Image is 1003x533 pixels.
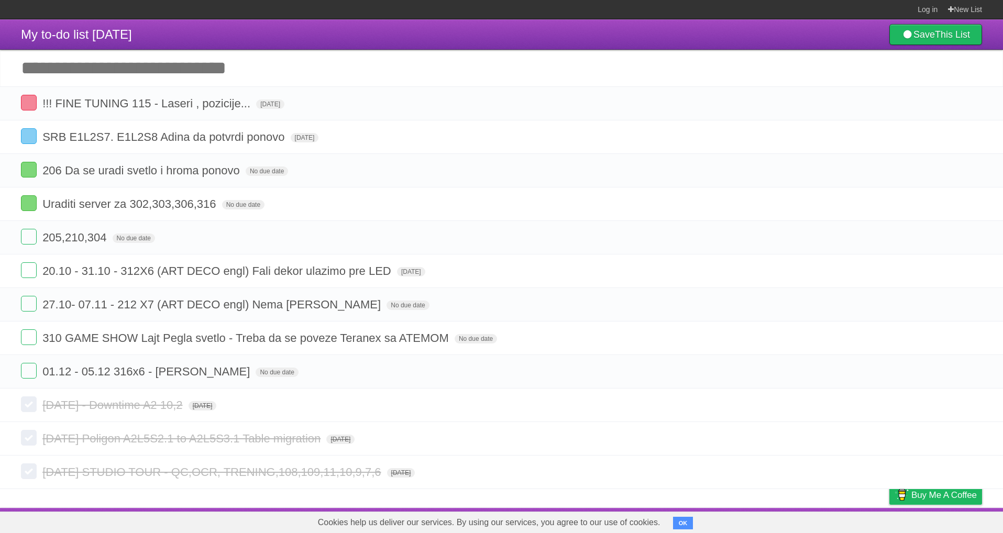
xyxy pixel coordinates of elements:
button: OK [673,517,693,529]
span: [DATE] [326,435,355,444]
a: SaveThis List [889,24,982,45]
b: This List [935,29,970,40]
label: Done [21,463,37,479]
a: Buy me a coffee [889,485,982,505]
a: Suggest a feature [916,510,982,530]
span: [DATE] [189,401,217,410]
span: [DATE] [397,267,425,276]
span: !!! FINE TUNING 115 - Laseri , pozicije... [42,97,253,110]
span: 20.10 - 31.10 - 312X6 (ART DECO engl) Fali dekor ulazimo pre LED [42,264,394,277]
label: Done [21,229,37,245]
span: No due date [387,301,429,310]
label: Done [21,162,37,177]
span: [DATE] [291,133,319,142]
label: Done [21,296,37,312]
span: Buy me a coffee [911,486,977,504]
label: Done [21,430,37,446]
span: No due date [113,234,155,243]
a: Terms [840,510,863,530]
a: Developers [785,510,827,530]
span: [DATE] STUDIO TOUR - QC,OCR, TRENING,108,109,11,10,9,7,6 [42,465,383,479]
label: Done [21,195,37,211]
span: No due date [246,166,288,176]
label: Done [21,396,37,412]
span: 27.10- 07.11 - 212 X7 (ART DECO engl) Nema [PERSON_NAME] [42,298,383,311]
label: Done [21,329,37,345]
img: Buy me a coffee [895,486,909,504]
span: 310 GAME SHOW Lajt Pegla svetlo - Treba da se poveze Teranex sa ATEMOM [42,331,451,345]
label: Done [21,95,37,110]
label: Done [21,262,37,278]
span: [DATE] - Downtime A2 10,2 [42,398,185,412]
a: Privacy [876,510,903,530]
span: SRB E1L2S7. E1L2S8 Adina da potvrdi ponovo [42,130,287,143]
span: 01.12 - 05.12 316x6 - [PERSON_NAME] [42,365,252,378]
span: 205,210,304 [42,231,109,244]
span: No due date [455,334,497,343]
span: [DATE] [387,468,415,478]
span: Uraditi server za 302,303,306,316 [42,197,218,210]
span: Cookies help us deliver our services. By using our services, you agree to our use of cookies. [307,512,671,533]
label: Done [21,128,37,144]
a: About [750,510,772,530]
span: No due date [256,368,298,377]
label: Done [21,363,37,379]
span: My to-do list [DATE] [21,27,132,41]
span: No due date [222,200,264,209]
span: [DATE] Poligon A2L5S2.1 to A2L5S3.1 Table migration [42,432,323,445]
span: [DATE] [256,99,284,109]
span: 206 Da se uradi svetlo i hroma ponovo [42,164,243,177]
